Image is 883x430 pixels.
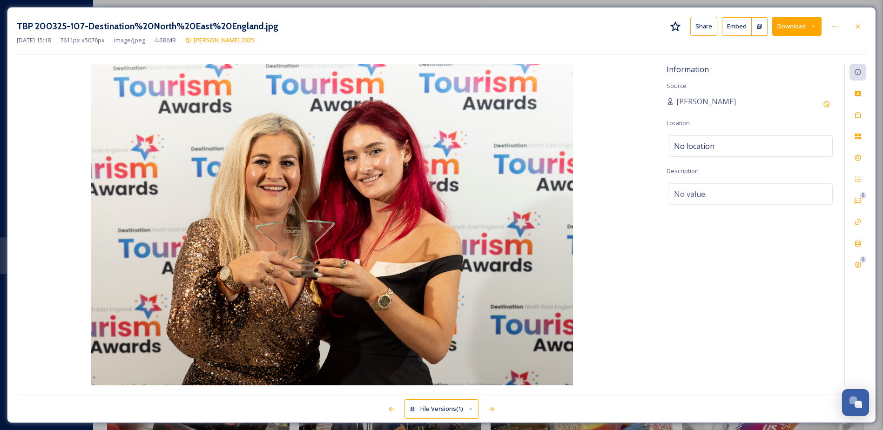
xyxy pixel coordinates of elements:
[667,167,699,175] span: Description
[772,17,822,36] button: Download
[17,64,647,385] img: TBP%20200325-107-Destination%2520North%2520East%2520England.jpg
[674,188,707,200] span: No value.
[690,17,717,36] button: Share
[17,36,51,45] span: [DATE] 15:18
[676,96,736,107] span: [PERSON_NAME]
[722,17,752,36] button: Embed
[667,119,690,127] span: Location
[194,36,254,44] span: [PERSON_NAME] 2025
[860,192,866,199] div: 0
[667,81,687,90] span: Source
[674,141,714,152] span: No location
[667,64,709,74] span: Information
[404,399,479,418] button: File Versions(1)
[60,36,105,45] span: 7611 px x 5076 px
[155,36,176,45] span: 4.68 MB
[860,256,866,263] div: 0
[114,36,145,45] span: image/jpeg
[842,389,869,416] button: Open Chat
[17,20,278,33] h3: TBP 200325-107-Destination%20North%20East%20England.jpg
